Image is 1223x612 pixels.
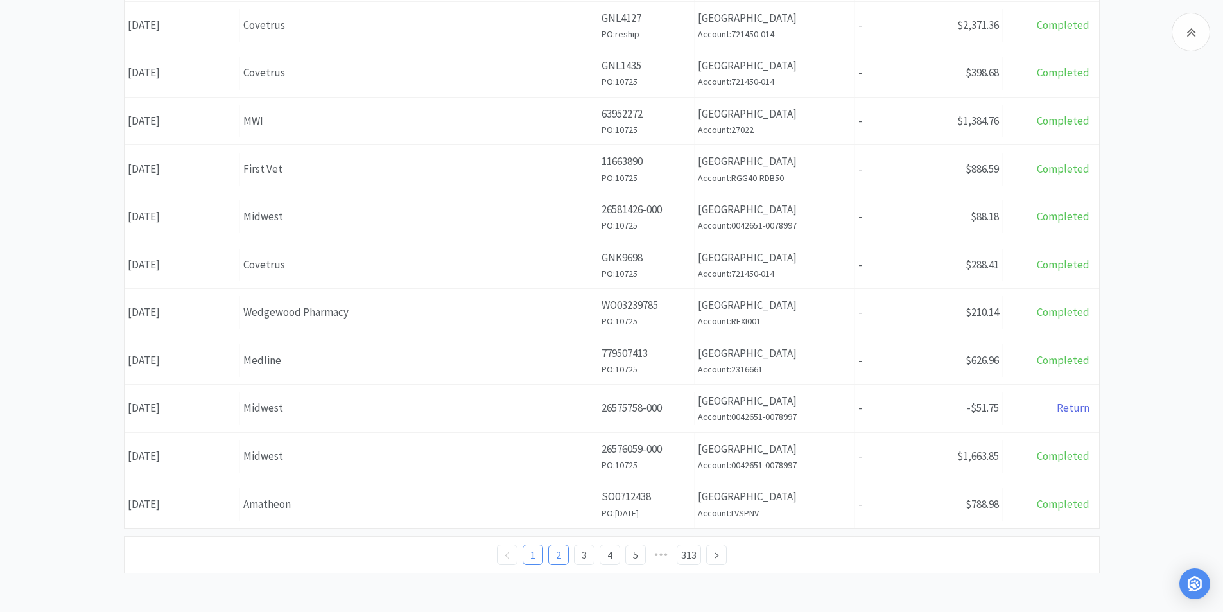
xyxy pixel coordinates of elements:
[957,114,999,128] span: $1,384.76
[574,545,594,565] li: 3
[602,218,691,232] h6: PO: 10725
[602,153,691,170] p: 11663890
[858,399,928,417] p: -
[243,496,594,513] div: Amatheon
[602,27,691,41] h6: PO: reship
[966,497,999,511] span: $788.98
[1037,305,1089,319] span: Completed
[698,441,851,458] p: [GEOGRAPHIC_DATA]
[651,545,672,565] span: •••
[503,552,511,559] i: icon: left
[858,208,928,225] p: -
[125,296,240,329] div: [DATE]
[625,545,646,565] li: 5
[1057,401,1089,415] span: Return
[602,249,691,267] p: GNK9698
[966,258,999,272] span: $288.41
[243,304,594,321] div: Wedgewood Pharmacy
[858,64,928,82] p: -
[125,344,240,377] div: [DATE]
[548,545,569,565] li: 2
[1037,209,1089,223] span: Completed
[602,362,691,376] h6: PO: 10725
[698,410,851,424] h6: Account: 0042651-0078997
[602,105,691,123] p: 63952272
[1037,353,1089,367] span: Completed
[698,249,851,267] p: [GEOGRAPHIC_DATA]
[1179,568,1210,599] div: Open Intercom Messenger
[966,162,999,176] span: $886.59
[698,392,851,410] p: [GEOGRAPHIC_DATA]
[1037,18,1089,32] span: Completed
[1037,66,1089,80] span: Completed
[523,545,542,564] a: 1
[243,64,594,82] div: Covetrus
[125,392,240,424] div: [DATE]
[698,345,851,362] p: [GEOGRAPHIC_DATA]
[677,545,700,564] a: 313
[125,105,240,137] div: [DATE]
[243,352,594,369] div: Medline
[602,399,691,417] p: 26575758-000
[651,545,672,565] li: Next 5 Pages
[713,552,720,559] i: icon: right
[698,314,851,328] h6: Account: REXI001
[602,267,691,281] h6: PO: 10725
[966,305,999,319] span: $210.14
[698,171,851,185] h6: Account: RGG40-RDB50
[602,297,691,314] p: WO03239785
[549,545,568,564] a: 2
[698,458,851,472] h6: Account: 0042651-0078997
[957,449,999,463] span: $1,663.85
[125,153,240,186] div: [DATE]
[125,249,240,281] div: [DATE]
[523,545,543,565] li: 1
[698,153,851,170] p: [GEOGRAPHIC_DATA]
[626,545,645,564] a: 5
[602,314,691,328] h6: PO: 10725
[698,10,851,27] p: [GEOGRAPHIC_DATA]
[858,256,928,274] p: -
[858,17,928,34] p: -
[602,57,691,74] p: GNL1435
[698,74,851,89] h6: Account: 721450-014
[243,17,594,34] div: Covetrus
[243,112,594,130] div: MWI
[600,545,620,565] li: 4
[966,66,999,80] span: $398.68
[971,209,999,223] span: $88.18
[1037,162,1089,176] span: Completed
[858,112,928,130] p: -
[698,297,851,314] p: [GEOGRAPHIC_DATA]
[698,201,851,218] p: [GEOGRAPHIC_DATA]
[243,448,594,465] div: Midwest
[1037,449,1089,463] span: Completed
[858,161,928,178] p: -
[125,440,240,473] div: [DATE]
[602,345,691,362] p: 779507413
[698,27,851,41] h6: Account: 721450-014
[243,399,594,417] div: Midwest
[698,267,851,281] h6: Account: 721450-014
[706,545,727,565] li: Next Page
[125,9,240,42] div: [DATE]
[125,488,240,521] div: [DATE]
[858,448,928,465] p: -
[600,545,620,564] a: 4
[602,488,691,505] p: SO0712438
[698,362,851,376] h6: Account: 2316661
[575,545,594,564] a: 3
[698,105,851,123] p: [GEOGRAPHIC_DATA]
[602,171,691,185] h6: PO: 10725
[966,353,999,367] span: $626.96
[698,506,851,520] h6: Account: LVSPNV
[602,123,691,137] h6: PO: 10725
[858,352,928,369] p: -
[858,496,928,513] p: -
[698,57,851,74] p: [GEOGRAPHIC_DATA]
[677,545,701,565] li: 313
[1037,497,1089,511] span: Completed
[497,545,517,565] li: Previous Page
[602,201,691,218] p: 26581426-000
[698,218,851,232] h6: Account: 0042651-0078997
